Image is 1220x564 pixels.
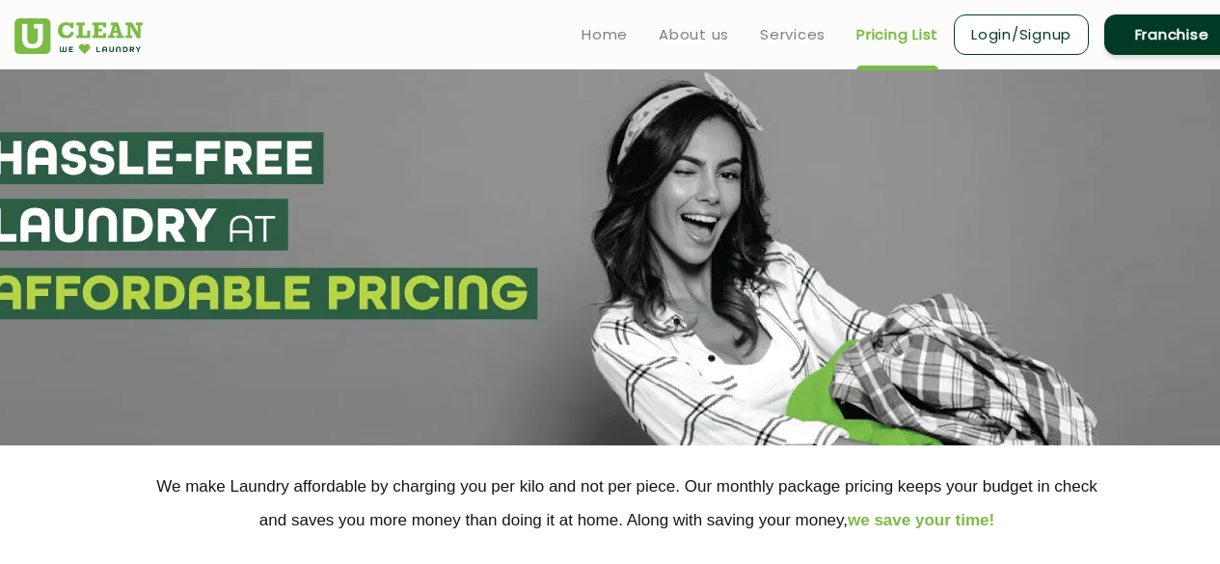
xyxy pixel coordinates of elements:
a: Pricing List [856,23,938,46]
a: About us [659,23,729,46]
img: UClean Laundry and Dry Cleaning [14,18,143,54]
a: Login/Signup [954,14,1089,55]
a: Home [582,23,628,46]
a: Services [760,23,826,46]
span: we save your time! [848,511,994,529]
